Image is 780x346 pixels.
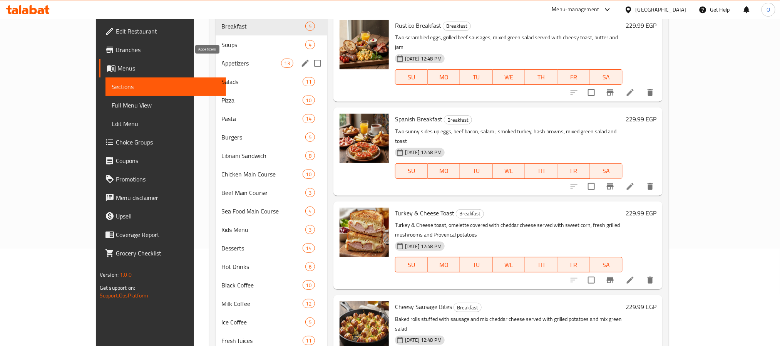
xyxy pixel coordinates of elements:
a: Edit menu item [626,275,635,285]
span: TU [463,165,489,176]
span: Menus [117,64,220,73]
button: edit [300,57,311,69]
div: Pizza [222,96,303,105]
h6: 229.99 EGP [626,301,656,312]
button: TU [460,69,492,85]
div: Black Coffee10 [216,276,327,294]
button: Branch-specific-item [601,83,619,102]
span: Branches [116,45,220,54]
h6: 229.99 EGP [626,20,656,31]
div: Breakfast [222,22,305,31]
span: 14 [303,245,315,252]
div: Hot Drinks [222,262,305,271]
a: Sections [105,77,226,96]
a: Choice Groups [99,133,226,151]
div: items [305,317,315,327]
span: WE [496,165,522,176]
button: MO [428,257,460,272]
button: Branch-specific-item [601,177,619,196]
span: FR [561,165,587,176]
div: items [305,262,315,271]
span: 4 [306,208,315,215]
span: FR [561,72,587,83]
div: Salads11 [216,72,327,91]
a: Grocery Checklist [99,244,226,262]
span: Desserts [222,244,303,253]
div: Milk Coffee12 [216,294,327,313]
span: [DATE] 12:48 PM [402,243,445,250]
div: items [303,114,315,123]
div: Ice Coffee5 [216,313,327,331]
img: Spanish Breakfast [340,114,389,163]
span: 13 [281,60,293,67]
p: Turkey & Cheese toast, omelette covered with cheddar cheese served with sweet corn, fresh grilled... [395,220,623,240]
span: SU [398,165,425,176]
div: items [303,170,315,179]
div: Chicken Main Course [222,170,303,179]
span: [DATE] 12:48 PM [402,149,445,156]
button: delete [641,83,659,102]
p: Two scrambled eggs, grilled beef sausages, mixed green salad served with cheesy toast, butter and... [395,33,623,52]
span: Ice Coffee [222,317,305,327]
div: items [303,280,315,290]
button: MO [428,163,460,179]
button: SU [395,257,428,272]
span: Milk Coffee [222,299,303,308]
span: 14 [303,115,315,123]
div: Soups4 [216,35,327,54]
button: delete [641,271,659,289]
div: items [305,133,315,142]
a: Coupons [99,151,226,170]
div: Breakfast [443,22,471,31]
span: 5 [306,319,315,326]
div: Pasta14 [216,109,327,128]
span: SA [593,165,619,176]
div: Pizza10 [216,91,327,109]
span: WE [496,259,522,270]
div: Beef Main Course [222,188,305,197]
div: items [305,40,315,49]
button: FR [557,257,590,272]
span: Promotions [116,175,220,184]
button: SA [590,257,623,272]
div: Salads [222,77,303,86]
span: 10 [303,282,315,289]
span: Burgers [222,133,305,142]
span: MO [431,165,457,176]
span: Coverage Report [116,230,220,239]
span: 5 [306,23,315,30]
span: TH [528,72,554,83]
span: TH [528,165,554,176]
div: items [303,77,315,86]
span: Edit Menu [112,119,220,128]
span: Kids Menu [222,225,305,234]
img: Turkey & Cheese Toast [340,208,389,257]
div: Appetizers13edit [216,54,327,72]
span: Edit Restaurant [116,27,220,36]
div: Breakfast [444,115,472,124]
div: Menu-management [552,5,599,14]
span: Breakfast [444,116,472,124]
div: items [281,59,293,68]
span: 6 [306,263,315,270]
a: Branches [99,40,226,59]
a: Upsell [99,207,226,225]
span: SA [593,259,619,270]
a: Edit Restaurant [99,22,226,40]
div: Kids Menu3 [216,220,327,239]
span: Full Menu View [112,101,220,110]
span: Fresh Juices [222,336,303,345]
span: Cheesy Sausage Bites [395,301,452,312]
div: items [305,225,315,234]
span: SU [398,72,425,83]
span: Menu disclaimer [116,193,220,202]
button: SU [395,163,428,179]
span: WE [496,72,522,83]
div: items [303,96,315,105]
span: 11 [303,337,315,344]
span: TU [463,259,489,270]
